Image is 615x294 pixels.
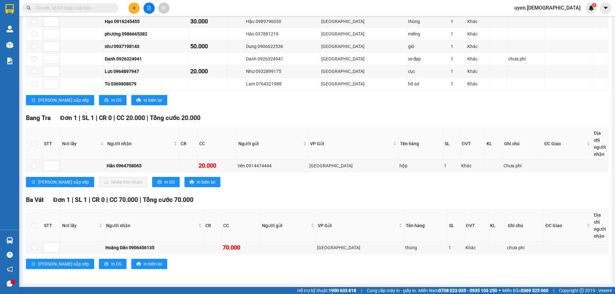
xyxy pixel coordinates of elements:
span: sort-ascending [31,262,36,267]
button: aim [158,3,169,14]
span: printer [157,180,162,185]
span: VP Gửi [318,222,398,229]
div: [GEOGRAPHIC_DATA] [321,55,406,62]
span: | [553,287,554,294]
div: Danh 0926324941 [105,55,188,62]
img: warehouse-icon [6,237,13,244]
span: sort-ascending [31,180,36,185]
button: printerIn biên lai [131,95,167,105]
div: Địa chỉ người nhận [594,130,606,158]
span: | [147,114,148,122]
span: 1 [593,3,595,7]
div: Hân 0964708065 [107,162,178,169]
div: 1 [451,68,465,75]
button: printerIn DS [152,177,180,187]
button: caret-down [600,3,611,14]
div: tiên 0914474444 [238,162,307,169]
button: printerIn biên lai [184,177,220,187]
div: 1 [451,80,465,87]
div: 50.000 [190,42,226,51]
div: miếng [408,30,449,37]
th: SL [447,210,464,242]
div: 1 [444,162,459,169]
div: Tú 0369808079 [105,80,188,87]
span: [PERSON_NAME] sắp xếp [38,260,89,267]
th: KL [488,210,506,242]
div: Hoàng Dân 0906456135 [105,244,202,251]
div: xe đạp [408,55,449,62]
span: printer [104,262,109,267]
span: sort-ascending [31,98,36,103]
span: CR : [5,41,15,48]
div: Hân 037881219 [246,30,319,37]
span: uyen.[DEMOGRAPHIC_DATA] [509,4,586,12]
div: 0396143342 [61,28,126,36]
span: Nơi lấy [62,222,98,229]
div: Chưa phí [504,162,541,169]
div: Bang Tra [5,5,57,13]
span: Đơn 1 [53,196,70,203]
div: Khác [461,162,484,169]
span: | [72,196,73,203]
button: printerIn biên lai [131,259,167,269]
span: VP Gửi [310,140,392,147]
span: | [96,114,97,122]
span: | [89,196,90,203]
span: Tổng cước 70.000 [143,196,193,203]
img: warehouse-icon [6,42,13,48]
button: downloadNhập kho nhận [99,177,147,187]
button: printerIn DS [99,95,127,105]
div: [GEOGRAPHIC_DATA] [317,244,403,251]
div: chưa phi [507,244,543,251]
span: Nhận: [61,5,77,12]
button: plus [128,3,140,14]
span: file-add [147,6,151,10]
span: CC 70.000 [110,196,138,203]
div: Huy [61,20,126,28]
span: search [27,6,31,10]
span: Nơi lấy [62,140,99,147]
strong: 0369 525 060 [521,288,548,293]
span: | [361,287,362,294]
div: Khác [467,18,489,25]
span: SL 1 [82,114,94,122]
div: Khác [467,80,489,87]
span: [PERSON_NAME] sắp xếp [38,179,89,186]
div: [GEOGRAPHIC_DATA] [321,80,406,87]
span: Miền Nam [418,287,497,294]
th: KL [485,128,503,160]
div: Địa chỉ người nhận [594,211,606,240]
div: Lực 0964897947 [105,68,188,75]
div: giỏ [408,43,449,50]
div: [GEOGRAPHIC_DATA] [321,68,406,75]
span: Người nhận [106,222,197,229]
button: sort-ascending[PERSON_NAME] sắp xếp [26,177,94,187]
span: message [7,281,13,287]
div: 20.000 [190,67,226,76]
div: thùng [408,18,449,25]
div: Hậu 0989796030 [246,18,319,25]
div: [GEOGRAPHIC_DATA] [321,30,406,37]
strong: 0708 023 035 - 0935 103 250 [439,288,497,293]
div: chưa phí [508,55,543,62]
td: Sài Gòn [320,78,407,90]
span: Người gửi [238,140,302,147]
div: 1 [451,30,465,37]
div: Khác [467,68,489,75]
th: Ghi chú [506,210,544,242]
span: aim [161,6,166,10]
th: CC [222,210,260,242]
span: Cung cấp máy in - giấy in: [367,287,417,294]
th: CR [179,128,197,160]
div: Khác [465,244,488,251]
th: CC [198,128,237,160]
span: CR 0 [99,114,112,122]
span: printer [136,98,141,103]
div: 20.000 [199,161,236,170]
td: Sài Gòn [320,53,407,65]
div: 1 [448,244,463,251]
button: sort-ascending[PERSON_NAME] sắp xếp [26,95,94,105]
div: Lam 0764321988 [246,80,319,87]
div: Hạo 0916245455 [105,18,188,25]
span: Người gửi [262,222,309,229]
